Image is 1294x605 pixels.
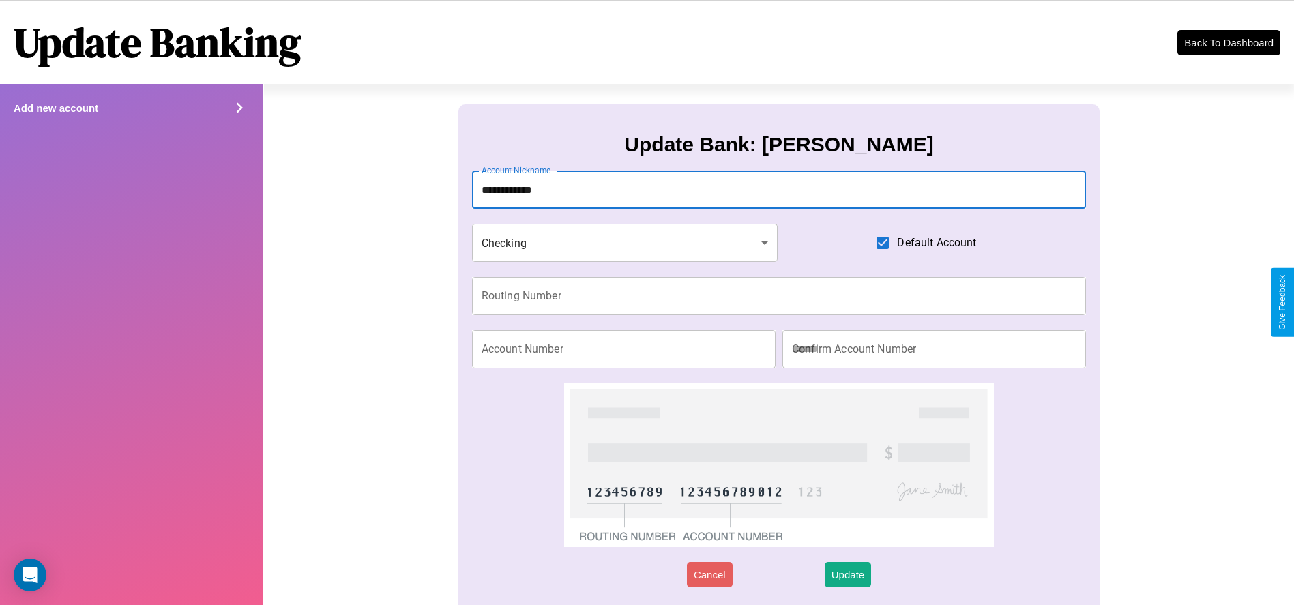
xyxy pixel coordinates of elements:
[687,562,733,587] button: Cancel
[472,224,778,262] div: Checking
[14,559,46,591] div: Open Intercom Messenger
[564,383,995,547] img: check
[14,102,98,114] h4: Add new account
[482,164,551,176] label: Account Nickname
[897,235,976,251] span: Default Account
[1278,275,1287,330] div: Give Feedback
[14,14,301,70] h1: Update Banking
[825,562,871,587] button: Update
[624,133,933,156] h3: Update Bank: [PERSON_NAME]
[1177,30,1280,55] button: Back To Dashboard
